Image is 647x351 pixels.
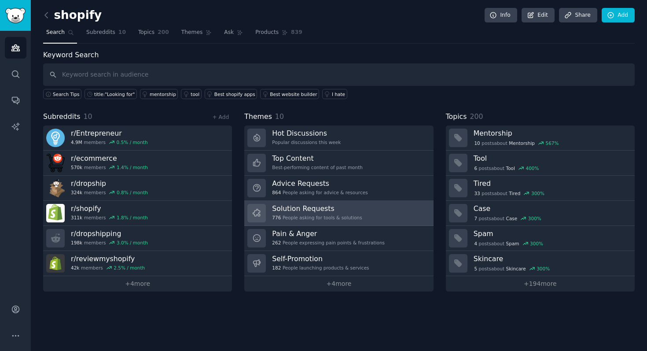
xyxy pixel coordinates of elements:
[71,179,148,188] h3: r/ dropship
[272,164,363,170] div: Best-performing content of past month
[528,215,541,222] div: 300 %
[474,240,544,248] div: post s about
[214,91,255,97] div: Best shopify apps
[272,254,369,263] h3: Self-Promotion
[244,126,433,151] a: Hot DiscussionsPopular discussions this week
[53,91,80,97] span: Search Tips
[255,29,279,37] span: Products
[117,240,148,246] div: 3.0 % / month
[446,226,635,251] a: Spam4postsaboutSpam300%
[272,179,368,188] h3: Advice Requests
[272,189,281,196] span: 864
[474,154,629,163] h3: Tool
[272,265,369,271] div: People launching products & services
[43,51,99,59] label: Keyword Search
[474,266,477,272] span: 5
[474,139,560,147] div: post s about
[43,251,232,276] a: r/reviewmyshopify42kmembers2.5% / month
[43,201,232,226] a: r/shopify311kmembers1.8% / month
[244,226,433,251] a: Pain & Anger262People expressing pain points & frustrations
[158,29,169,37] span: 200
[272,214,281,221] span: 776
[506,165,515,171] span: Tool
[117,164,148,170] div: 1.4 % / month
[272,204,362,213] h3: Solution Requests
[474,254,629,263] h3: Skincare
[474,165,477,171] span: 6
[474,240,477,247] span: 4
[43,89,81,99] button: Search Tips
[83,26,129,44] a: Subreddits10
[272,139,341,145] div: Popular discussions this week
[71,189,148,196] div: members
[138,29,154,37] span: Topics
[272,154,363,163] h3: Top Content
[71,164,82,170] span: 570k
[272,129,341,138] h3: Hot Discussions
[446,151,635,176] a: Tool6postsaboutTool400%
[546,140,559,146] div: 567 %
[474,189,545,197] div: post s about
[474,164,540,172] div: post s about
[509,140,535,146] span: Mentorship
[485,8,517,23] a: Info
[291,29,302,37] span: 839
[474,179,629,188] h3: Tired
[474,140,480,146] span: 10
[43,276,232,292] a: +4more
[244,201,433,226] a: Solution Requests776People asking for tools & solutions
[244,251,433,276] a: Self-Promotion182People launching products & services
[446,111,467,122] span: Topics
[43,8,102,22] h2: shopify
[84,112,92,121] span: 10
[71,214,148,221] div: members
[114,265,145,271] div: 2.5 % / month
[43,111,81,122] span: Subreddits
[150,91,176,97] div: mentorship
[181,89,201,99] a: tool
[118,29,126,37] span: 10
[221,26,246,44] a: Ask
[71,139,148,145] div: members
[71,214,82,221] span: 311k
[470,112,483,121] span: 200
[272,265,281,271] span: 182
[332,91,345,97] div: I hate
[275,112,284,121] span: 10
[46,179,65,197] img: dropship
[260,89,319,99] a: Best website builder
[46,204,65,222] img: shopify
[446,276,635,292] a: +194more
[135,26,172,44] a: Topics200
[43,126,232,151] a: r/Entrepreneur4.9Mmembers0.5% / month
[71,240,148,246] div: members
[71,129,148,138] h3: r/ Entrepreneur
[43,226,232,251] a: r/dropshipping198kmembers3.0% / month
[86,29,115,37] span: Subreddits
[509,190,520,196] span: Tired
[85,89,137,99] a: title:"Looking for"
[446,251,635,276] a: Skincare5postsaboutSkincare300%
[506,266,526,272] span: Skincare
[474,204,629,213] h3: Case
[272,240,281,246] span: 262
[474,229,629,238] h3: Spam
[71,229,148,238] h3: r/ dropshipping
[474,265,551,273] div: post s about
[474,215,477,222] span: 7
[270,91,317,97] div: Best website builder
[43,26,77,44] a: Search
[602,8,635,23] a: Add
[244,176,433,201] a: Advice Requests864People asking for advice & resources
[244,276,433,292] a: +4more
[71,189,82,196] span: 324k
[446,201,635,226] a: Case7postsaboutCase300%
[506,215,518,222] span: Case
[71,204,148,213] h3: r/ shopify
[446,126,635,151] a: Mentorship10postsaboutMentorship567%
[531,190,544,196] div: 300 %
[71,240,82,246] span: 198k
[506,240,519,247] span: Spam
[244,151,433,176] a: Top ContentBest-performing content of past month
[181,29,203,37] span: Themes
